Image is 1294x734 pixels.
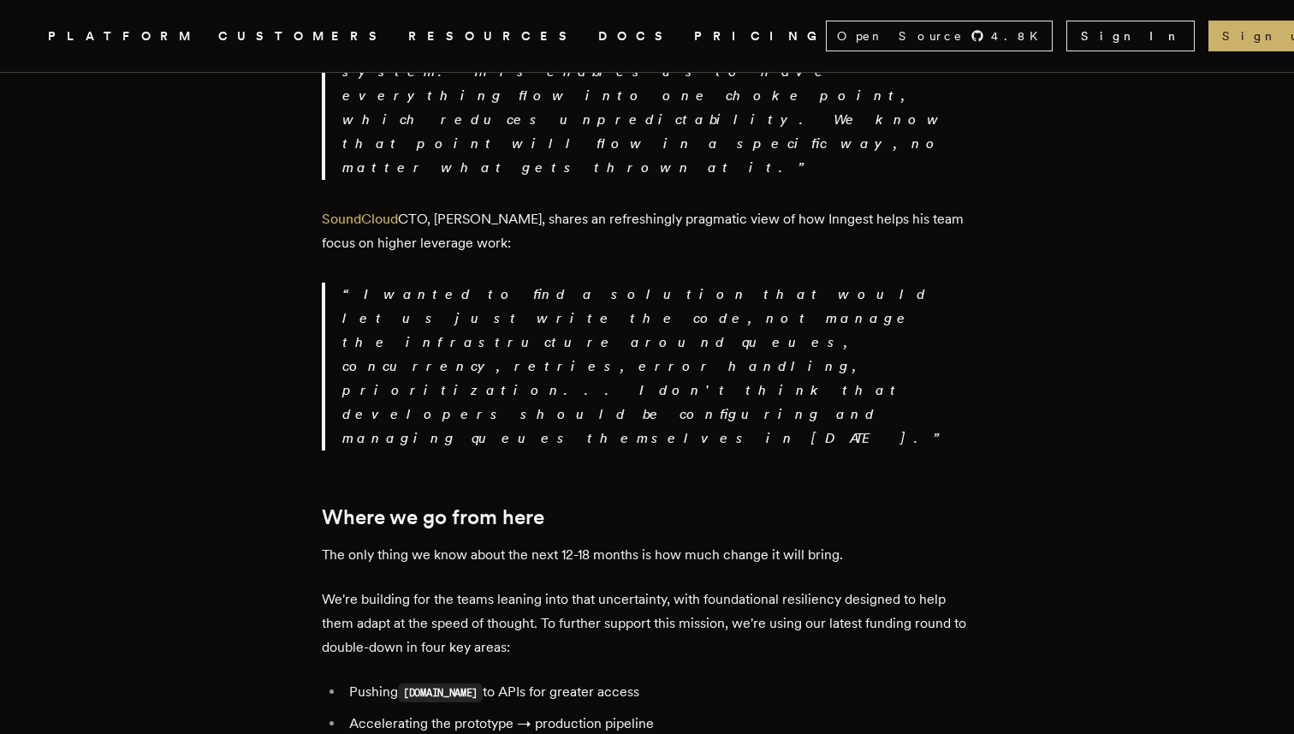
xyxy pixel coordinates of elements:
a: Sign In [1066,21,1195,51]
span: 4.8 K [991,27,1048,45]
a: PRICING [694,26,826,47]
span: Open Source [837,27,964,45]
p: CTO, [PERSON_NAME], shares an refreshingly pragmatic view of how Inngest helps his team focus on ... [322,207,972,255]
a: CUSTOMERS [218,26,388,47]
a: SoundCloud [322,211,398,227]
li: Pushing to APIs for greater access [344,680,972,705]
strong: Where we go from here [322,504,544,529]
button: PLATFORM [48,26,198,47]
button: RESOURCES [408,26,578,47]
p: The only thing we know about the next 12-18 months is how much change it will bring. [322,543,972,567]
code: [DOMAIN_NAME] [398,683,483,702]
p: We're building for the teams leaning into that uncertainty, with foundational resiliency designed... [322,588,972,659]
a: DOCS [598,26,674,47]
p: I wanted to find a solution that would let us just write the code, not manage the infrastructure ... [342,283,972,451]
